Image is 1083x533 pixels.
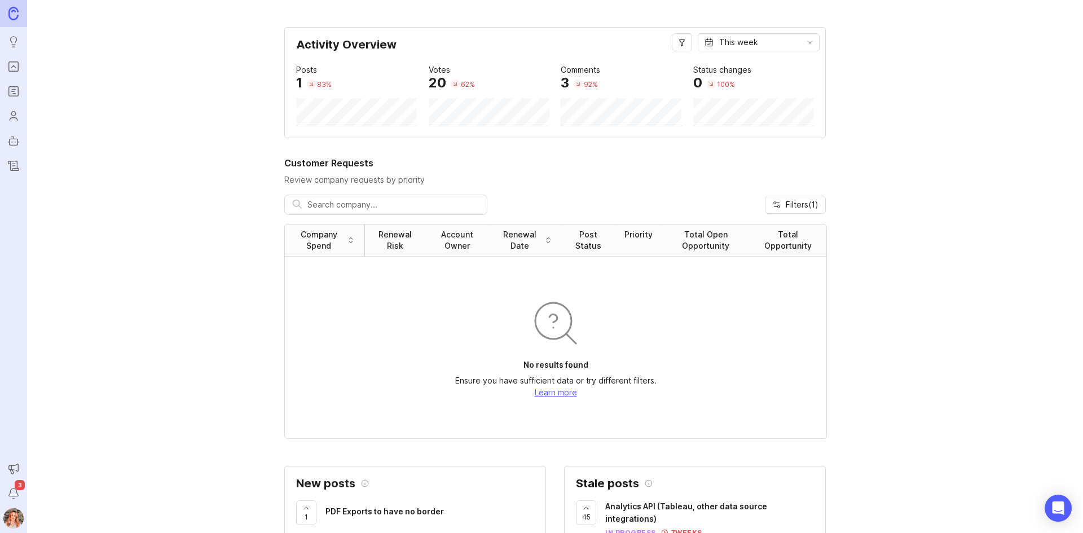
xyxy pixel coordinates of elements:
a: Changelog [3,156,24,176]
div: Priority [624,229,653,240]
div: Total Opportunity [759,229,817,252]
div: Renewal Date [498,229,541,252]
span: Analytics API (Tableau, other data source integrations) [605,501,767,523]
div: Posts [296,64,317,76]
div: 62 % [461,80,475,89]
span: ( 1 ) [808,200,818,209]
p: No results found [523,359,588,371]
p: Ensure you have sufficient data or try different filters. [455,375,657,386]
div: 1 [296,76,302,90]
span: 1 [305,512,308,522]
div: Activity Overview [296,39,814,59]
button: Filters(1) [765,196,826,214]
div: 20 [429,76,446,90]
a: Autopilot [3,131,24,151]
div: 0 [693,76,702,90]
div: Open Intercom Messenger [1045,495,1072,522]
button: 45 [576,500,596,525]
p: Review company requests by priority [284,174,826,186]
svg: toggle icon [801,38,819,47]
a: Portal [3,56,24,77]
div: 92 % [584,80,598,89]
button: 1 [296,500,316,525]
div: Post Status [570,229,606,252]
div: 3 [561,76,569,90]
img: Canny Home [8,7,19,20]
h2: New posts [296,478,355,489]
div: Votes [429,64,450,76]
div: Renewal Risk [374,229,416,252]
a: Users [3,106,24,126]
div: Total Open Opportunity [671,229,741,252]
span: 3 [15,480,25,490]
div: 83 % [317,80,332,89]
div: Comments [561,64,600,76]
input: Search company... [307,199,479,211]
span: Filters [786,199,818,210]
div: 100 % [717,80,735,89]
a: Roadmaps [3,81,24,102]
div: Status changes [693,64,751,76]
span: PDF Exports to have no border [325,506,444,516]
div: Company Spend [294,229,344,252]
div: Account Owner [434,229,480,252]
a: Ideas [3,32,24,52]
span: 45 [582,512,591,522]
button: Bronwen W [3,508,24,528]
a: Learn more [535,387,577,397]
img: svg+xml;base64,PHN2ZyB3aWR0aD0iOTYiIGhlaWdodD0iOTYiIGZpbGw9Im5vbmUiIHhtbG5zPSJodHRwOi8vd3d3LnczLm... [529,296,583,350]
button: Notifications [3,483,24,504]
h2: Customer Requests [284,156,826,170]
button: Announcements [3,459,24,479]
h2: Stale posts [576,478,639,489]
div: This week [719,36,758,49]
a: PDF Exports to have no border [325,505,534,521]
